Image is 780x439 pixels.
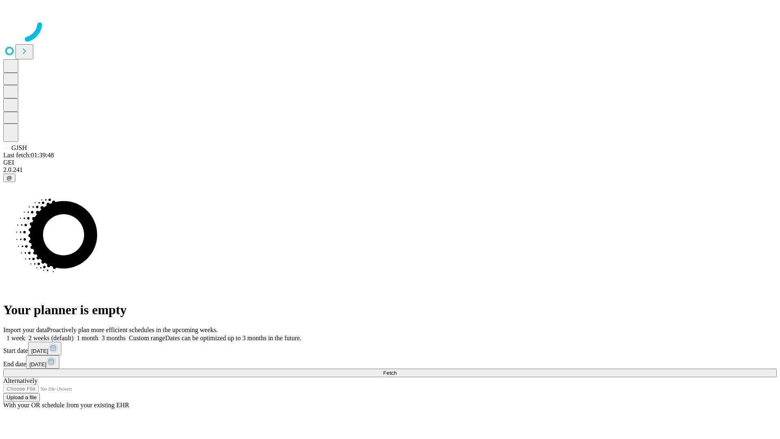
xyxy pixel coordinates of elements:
[6,335,25,341] span: 1 week
[31,348,48,354] span: [DATE]
[6,175,12,181] span: @
[47,326,218,333] span: Proactively plan more efficient schedules in the upcoming weeks.
[3,402,129,409] span: With your OR schedule from your existing EHR
[129,335,165,341] span: Custom range
[3,326,47,333] span: Import your data
[29,361,46,367] span: [DATE]
[3,174,15,182] button: @
[102,335,126,341] span: 3 months
[28,335,74,341] span: 2 weeks (default)
[3,355,777,369] div: End date
[3,152,54,159] span: Last fetch: 01:39:48
[3,377,37,384] span: Alternatively
[3,369,777,377] button: Fetch
[3,342,777,355] div: Start date
[11,144,27,151] span: GJSH
[3,159,777,166] div: GEI
[3,393,40,402] button: Upload a file
[3,302,777,317] h1: Your planner is empty
[26,355,59,369] button: [DATE]
[28,342,61,355] button: [DATE]
[383,370,396,376] span: Fetch
[3,166,777,174] div: 2.0.241
[77,335,98,341] span: 1 month
[165,335,301,341] span: Dates can be optimized up to 3 months in the future.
